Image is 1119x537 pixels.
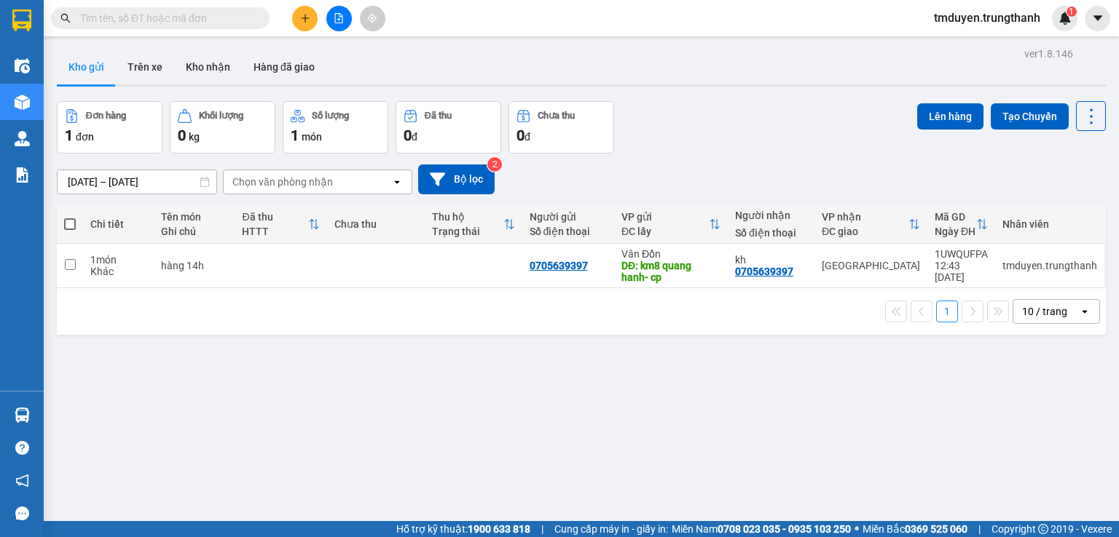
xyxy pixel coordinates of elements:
button: plus [292,6,318,31]
div: VP gửi [621,211,709,223]
span: đ [412,131,417,143]
div: ĐC giao [822,226,908,237]
span: copyright [1038,524,1048,534]
button: 1 [936,301,958,322]
div: Nhân viên [1002,218,1097,230]
span: caret-down [1091,12,1104,25]
div: Vân Đồn [621,248,721,260]
span: đơn [76,131,94,143]
button: Đã thu0đ [396,101,501,154]
div: Số điện thoại [530,226,607,237]
button: Trên xe [116,49,174,84]
svg: open [391,176,403,188]
svg: open [1079,306,1091,317]
div: Chọn văn phòng nhận [232,175,333,189]
div: Thu hộ [432,211,503,223]
strong: 0369 525 060 [905,523,967,535]
span: plus [300,13,310,23]
div: Số lượng [312,111,349,121]
span: Miền Bắc [863,521,967,537]
div: Đơn hàng [86,111,126,121]
div: Ghi chú [161,226,228,237]
button: Tạo Chuyến [991,103,1069,130]
div: 0705639397 [735,266,793,277]
span: 0 [404,127,412,144]
div: Khối lượng [199,111,243,121]
strong: 0708 023 035 - 0935 103 250 [718,523,851,535]
img: warehouse-icon [15,131,30,146]
sup: 2 [487,157,502,172]
span: message [15,506,29,520]
span: search [60,13,71,23]
img: warehouse-icon [15,407,30,423]
span: 1 [65,127,73,144]
div: ver 1.8.146 [1024,46,1073,62]
span: | [541,521,543,537]
div: Trạng thái [432,226,503,237]
div: 12:43 [DATE] [935,260,988,283]
button: Chưa thu0đ [509,101,614,154]
strong: 1900 633 818 [468,523,530,535]
span: đ [525,131,530,143]
button: aim [360,6,385,31]
div: 1 món [90,254,146,266]
div: 10 / trang [1022,304,1067,319]
span: kg [189,131,200,143]
th: Toggle SortBy [814,205,927,244]
img: icon-new-feature [1059,12,1072,25]
span: tmduyen.trungthanh [922,9,1052,27]
div: Mã GD [935,211,976,223]
img: solution-icon [15,167,30,183]
span: file-add [334,13,344,23]
span: aim [367,13,377,23]
input: Select a date range. [58,170,216,194]
button: Số lượng1món [283,101,388,154]
span: 0 [178,127,186,144]
span: 1 [1069,7,1074,17]
div: Ngày ĐH [935,226,976,237]
div: tmduyen.trungthanh [1002,260,1097,271]
th: Toggle SortBy [614,205,728,244]
div: Chi tiết [90,218,146,230]
img: logo-vxr [12,9,31,31]
input: Tìm tên, số ĐT hoặc mã đơn [80,10,252,26]
div: kh [735,254,807,266]
span: Hỗ trợ kỹ thuật: [396,521,530,537]
div: HTTT [242,226,307,237]
div: VP nhận [822,211,908,223]
div: Chưa thu [538,111,575,121]
span: 1 [291,127,299,144]
div: Tên món [161,211,228,223]
button: Hàng đã giao [242,49,326,84]
div: Chưa thu [334,218,417,230]
div: Khác [90,266,146,277]
div: Số điện thoại [735,227,807,239]
button: Bộ lọc [418,164,495,194]
div: DĐ: km8 quang hanh- cp [621,260,721,283]
button: Kho nhận [174,49,242,84]
div: 1UWQUFPA [935,248,988,260]
div: hàng 14h [161,260,228,271]
div: [GEOGRAPHIC_DATA] [822,260,920,271]
div: 0705639397 [530,260,588,271]
img: warehouse-icon [15,95,30,110]
div: Đã thu [425,111,452,121]
button: Khối lượng0kg [170,101,275,154]
div: Đã thu [242,211,307,223]
button: caret-down [1085,6,1110,31]
button: Đơn hàng1đơn [57,101,162,154]
div: ĐC lấy [621,226,709,237]
span: Cung cấp máy in - giấy in: [554,521,668,537]
span: ⚪️ [855,526,859,532]
sup: 1 [1067,7,1077,17]
th: Toggle SortBy [425,205,522,244]
span: question-circle [15,441,29,455]
span: 0 [517,127,525,144]
button: Lên hàng [917,103,983,130]
span: notification [15,474,29,488]
th: Toggle SortBy [235,205,326,244]
button: Kho gửi [57,49,116,84]
span: món [302,131,322,143]
img: warehouse-icon [15,58,30,73]
span: Miền Nam [672,521,851,537]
